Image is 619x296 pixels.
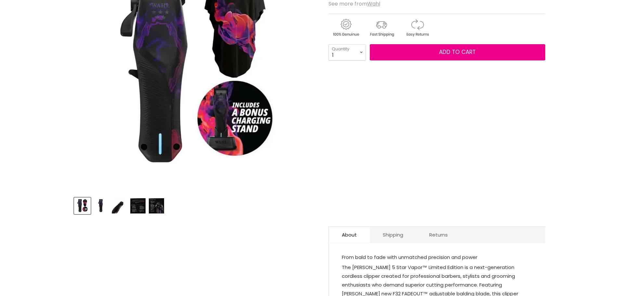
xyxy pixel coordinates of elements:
img: returns.gif [400,18,434,38]
p: From bald to fade with unmatched precision and power [342,253,532,263]
a: Shipping [370,227,416,243]
iframe: Gorgias live chat messenger [587,265,613,290]
button: Wahl Professional 5 Star Vapor Limited Edition Cordless Clipper [148,198,165,214]
button: Wahl Professional 5 Star Vapor Limited Edition Cordless Clipper [111,198,128,214]
img: genuine.gif [329,18,363,38]
button: Add to cart [370,44,545,60]
img: Wahl Professional 5 Star Vapor Limited Edition Cordless Clipper [112,198,127,213]
img: shipping.gif [364,18,399,38]
img: Wahl Professional 5 Star Vapor Limited Edition Cordless Clipper [93,198,109,213]
button: Wahl Professional 5 Star Vapor Limited Edition Cordless Clipper [74,198,91,214]
span: Add to cart [439,48,476,56]
select: Quantity [329,44,366,60]
a: About [329,227,370,243]
img: Wahl Professional 5 Star Vapor Limited Edition Cordless Clipper [130,198,146,213]
a: Returns [416,227,461,243]
img: Wahl Professional 5 Star Vapor Limited Edition Cordless Clipper [149,198,164,213]
img: Wahl Professional 5 Star Vapor Limited Edition Cordless Clipper [75,198,90,213]
div: Product thumbnails [73,196,318,214]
